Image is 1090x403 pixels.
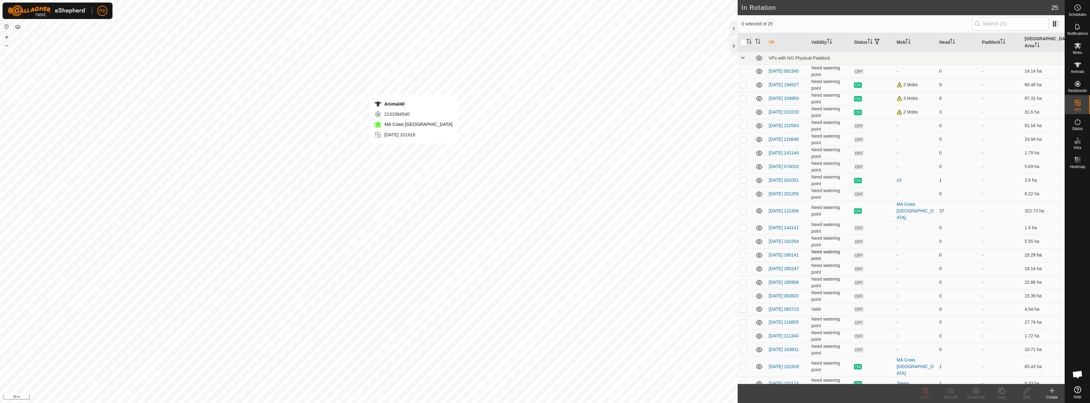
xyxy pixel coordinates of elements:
div: - [897,293,934,299]
a: [DATE] 102114 [769,381,799,386]
td: Need watering point [809,343,852,356]
td: 31.6 ha [1022,105,1065,119]
span: Status [1072,127,1083,131]
span: Help [1074,395,1081,399]
a: [DATE] 144141 [769,225,799,230]
td: - [979,356,1022,377]
button: Map Layers [14,23,22,31]
div: - [897,306,934,313]
span: Schedules [1068,13,1086,16]
span: RB [99,8,105,14]
td: 0 [937,248,979,262]
td: - [979,187,1022,201]
p-sorticon: Activate to sort [827,40,832,45]
a: [DATE] 074010 [769,164,799,169]
td: 0 [937,133,979,146]
p-sorticon: Activate to sort [1035,43,1040,48]
td: 14.14 ha [1022,64,1065,78]
a: [DATE] 093713 [769,307,799,312]
td: - [979,160,1022,173]
span: OFF [854,123,863,129]
p-sorticon: Activate to sort [1000,40,1005,45]
th: Status [851,33,894,52]
a: Contact Us [375,395,394,400]
span: Heatmap [1070,165,1085,169]
td: 0 [937,289,979,303]
td: 0 [937,303,979,315]
div: - [897,136,934,143]
td: - [979,343,1022,356]
td: 5.55 ha [1022,235,1065,248]
td: 68.48 ha [1022,78,1065,92]
td: - [979,315,1022,329]
td: 0 [937,64,979,78]
div: s3 [897,177,934,184]
th: Mob [894,33,937,52]
a: [DATE] 180247 [769,266,799,271]
button: Reset Map [3,23,10,30]
td: 0 [937,160,979,173]
div: - [897,163,934,170]
div: Show/Hide [963,394,989,400]
p-sorticon: Activate to sort [950,40,955,45]
td: 15.39 ha [1022,289,1065,303]
a: [DATE] 163831 [769,347,799,352]
span: OFF [854,334,863,339]
td: 1 [937,377,979,390]
td: - [979,329,1022,343]
td: Need watering point [809,92,852,105]
span: OFF [854,239,863,244]
td: Need watering point [809,160,852,173]
td: 37 [937,201,979,221]
td: 6 [937,92,979,105]
td: - [979,221,1022,235]
p-sorticon: Activate to sort [755,40,760,45]
td: 87.31 ha [1022,92,1065,105]
td: Need watering point [809,201,852,221]
span: Infra [1074,146,1081,150]
div: - [897,346,934,353]
td: Need watering point [809,64,852,78]
span: MA Cows [GEOGRAPHIC_DATA] [383,122,452,127]
td: 0 [937,343,979,356]
h2: In Rotation [741,4,1051,11]
td: 0 [937,187,979,201]
span: OFF [854,347,863,353]
td: Valid [809,303,852,315]
div: - [897,224,934,231]
td: Need watering point [809,248,852,262]
div: - [897,68,934,75]
div: - [897,191,934,197]
td: - [979,201,1022,221]
td: Need watering point [809,262,852,276]
span: OFF [854,320,863,325]
td: - [979,119,1022,133]
a: [DATE] 162254 [769,239,799,244]
td: Need watering point [809,276,852,289]
td: 1.72 ha [1022,329,1065,343]
td: - [979,377,1022,390]
a: [DATE] 110855 [769,320,799,325]
td: - [979,133,1022,146]
a: [DATE] 210233 [769,109,799,114]
div: [DATE] 101918 [374,131,452,139]
td: - [979,92,1022,105]
span: 0 selected of 25 [741,21,972,27]
a: [DATE] 142144 [769,150,799,155]
div: Animal40 [374,100,452,108]
td: Need watering point [809,329,852,343]
td: - [979,289,1022,303]
div: MA Cows [GEOGRAPHIC_DATA] [897,201,934,221]
td: 0 [937,315,979,329]
th: Validity [809,33,852,52]
td: - [979,303,1022,315]
td: - [979,276,1022,289]
span: Notifications [1067,32,1088,36]
th: [GEOGRAPHIC_DATA] Area [1022,33,1065,52]
div: - [897,252,934,258]
p-sorticon: Activate to sort [906,40,911,45]
div: 2 Mobs [897,81,934,88]
a: [DATE] 210648 [769,137,799,142]
td: Need watering point [809,356,852,377]
span: Animals [1071,70,1084,74]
